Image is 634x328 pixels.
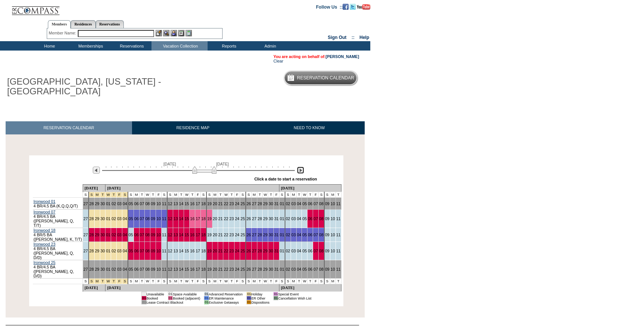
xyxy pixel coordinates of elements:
[95,201,99,206] a: 29
[83,201,88,206] a: 27
[302,267,307,271] a: 05
[258,233,262,237] a: 28
[190,192,195,198] td: T
[190,201,195,206] a: 16
[319,233,324,237] a: 08
[263,216,267,221] a: 29
[184,192,190,198] td: W
[69,41,110,51] td: Memberships
[213,233,217,237] a: 20
[184,249,189,253] a: 15
[313,249,318,253] a: 07
[95,216,99,221] a: 29
[134,216,139,221] a: 06
[286,249,290,253] a: 02
[308,216,312,221] a: 06
[280,216,284,221] a: 01
[280,233,284,237] a: 01
[246,233,251,237] a: 26
[252,249,257,253] a: 27
[258,216,262,221] a: 28
[156,249,161,253] a: 10
[173,192,178,198] td: M
[286,233,290,237] a: 02
[168,201,172,206] a: 12
[201,201,206,206] a: 18
[224,249,228,253] a: 22
[156,267,161,271] a: 10
[274,267,279,271] a: 31
[274,201,279,206] a: 31
[117,192,122,198] td: Independence Day 2026
[212,192,218,198] td: M
[297,216,301,221] a: 04
[359,35,369,40] a: Help
[241,216,245,221] a: 25
[34,228,56,233] a: Ironwood 18
[184,201,189,206] a: 15
[174,249,178,253] a: 13
[89,216,94,221] a: 28
[213,201,217,206] a: 20
[140,249,144,253] a: 07
[134,249,139,253] a: 06
[129,201,133,206] a: 05
[291,201,296,206] a: 03
[162,249,166,253] a: 11
[156,30,162,36] img: b_edit.gif
[178,30,184,36] img: Reservations
[297,233,301,237] a: 04
[274,249,279,253] a: 31
[291,249,296,253] a: 03
[286,216,290,221] a: 02
[274,216,279,221] a: 31
[235,249,239,253] a: 24
[258,267,262,271] a: 28
[218,201,223,206] a: 21
[111,192,117,198] td: Independence Day 2026
[325,201,330,206] a: 09
[101,216,105,221] a: 30
[297,201,301,206] a: 04
[34,260,56,265] a: Ironwood 25
[190,267,195,271] a: 16
[134,233,139,237] a: 06
[229,233,234,237] a: 23
[273,54,359,59] span: You are acting on behalf of:
[297,249,301,253] a: 04
[252,233,257,237] a: 27
[106,249,110,253] a: 01
[254,177,317,181] div: Click a date to start a reservation
[252,267,257,271] a: 27
[325,233,330,237] a: 09
[201,267,206,271] a: 18
[350,4,356,9] a: Follow us on Twitter
[129,216,133,221] a: 05
[100,192,105,198] td: Independence Day 2026
[171,30,177,36] img: Impersonate
[95,249,99,253] a: 29
[224,216,228,221] a: 22
[151,216,155,221] a: 09
[313,216,318,221] a: 07
[145,267,150,271] a: 08
[216,162,229,166] span: [DATE]
[229,216,234,221] a: 23
[336,267,341,271] a: 11
[302,201,307,206] a: 05
[190,233,195,237] a: 16
[336,216,341,221] a: 11
[156,201,161,206] a: 10
[196,216,200,221] a: 17
[89,201,94,206] a: 28
[213,267,217,271] a: 20
[218,249,223,253] a: 21
[179,216,184,221] a: 14
[111,201,116,206] a: 02
[273,59,283,63] a: Clear
[258,201,262,206] a: 28
[313,267,318,271] a: 07
[291,216,296,221] a: 03
[213,216,217,221] a: 20
[207,201,212,206] a: 19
